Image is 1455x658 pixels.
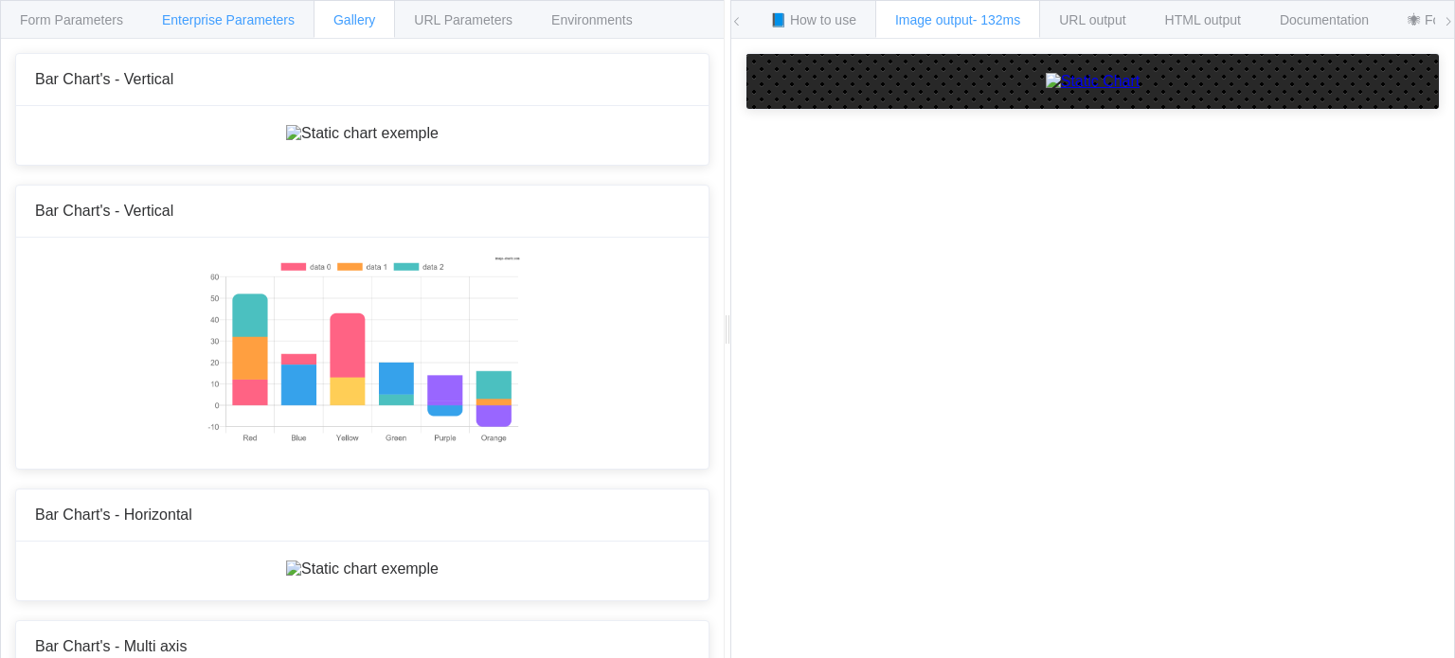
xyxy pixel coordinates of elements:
span: Bar Chart's - Multi axis [35,638,187,654]
img: Static chart exemple [286,560,439,578]
span: Enterprise Parameters [162,12,295,27]
span: Image output [895,12,1020,27]
img: Static Chart [1046,73,1141,90]
img: Static chart exemple [286,125,439,142]
span: 📘 How to use [770,12,856,27]
span: Bar Chart's - Horizontal [35,507,192,523]
a: Static Chart [765,73,1420,90]
span: Bar Chart's - Vertical [35,71,173,87]
span: Documentation [1280,12,1369,27]
span: URL Parameters [414,12,512,27]
span: Bar Chart's - Vertical [35,203,173,219]
span: URL output [1059,12,1125,27]
span: - 132ms [973,12,1021,27]
span: Gallery [333,12,375,27]
img: Static chart exemple [205,257,520,446]
span: Environments [551,12,633,27]
span: HTML output [1165,12,1241,27]
span: Form Parameters [20,12,123,27]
